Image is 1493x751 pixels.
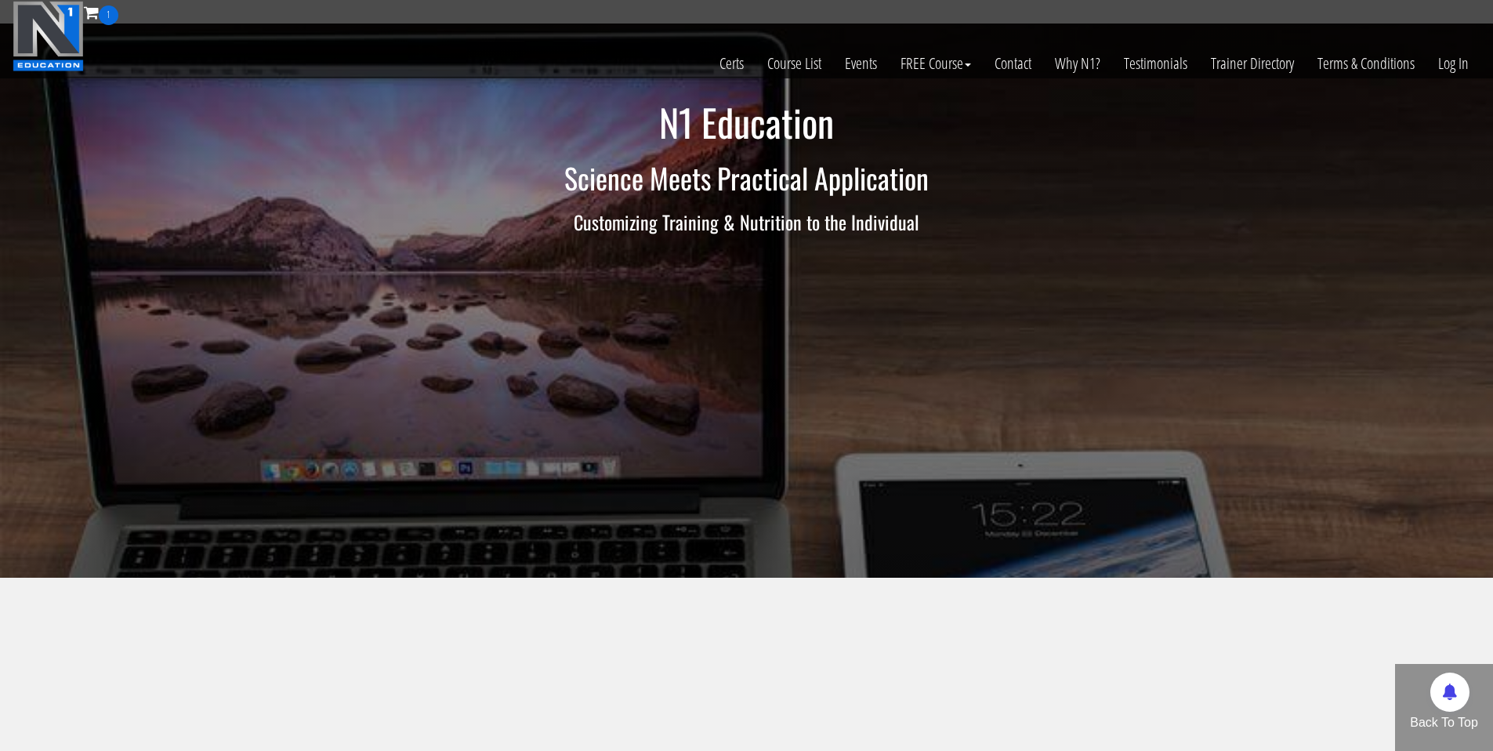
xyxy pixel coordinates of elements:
[288,212,1205,232] h3: Customizing Training & Nutrition to the Individual
[1395,713,1493,732] p: Back To Top
[889,25,983,102] a: FREE Course
[13,1,84,71] img: n1-education
[756,25,833,102] a: Course List
[1426,25,1480,102] a: Log In
[833,25,889,102] a: Events
[99,5,118,25] span: 1
[288,102,1205,143] h1: N1 Education
[1306,25,1426,102] a: Terms & Conditions
[1199,25,1306,102] a: Trainer Directory
[84,2,118,23] a: 1
[1043,25,1112,102] a: Why N1?
[1112,25,1199,102] a: Testimonials
[288,162,1205,194] h2: Science Meets Practical Application
[708,25,756,102] a: Certs
[983,25,1043,102] a: Contact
